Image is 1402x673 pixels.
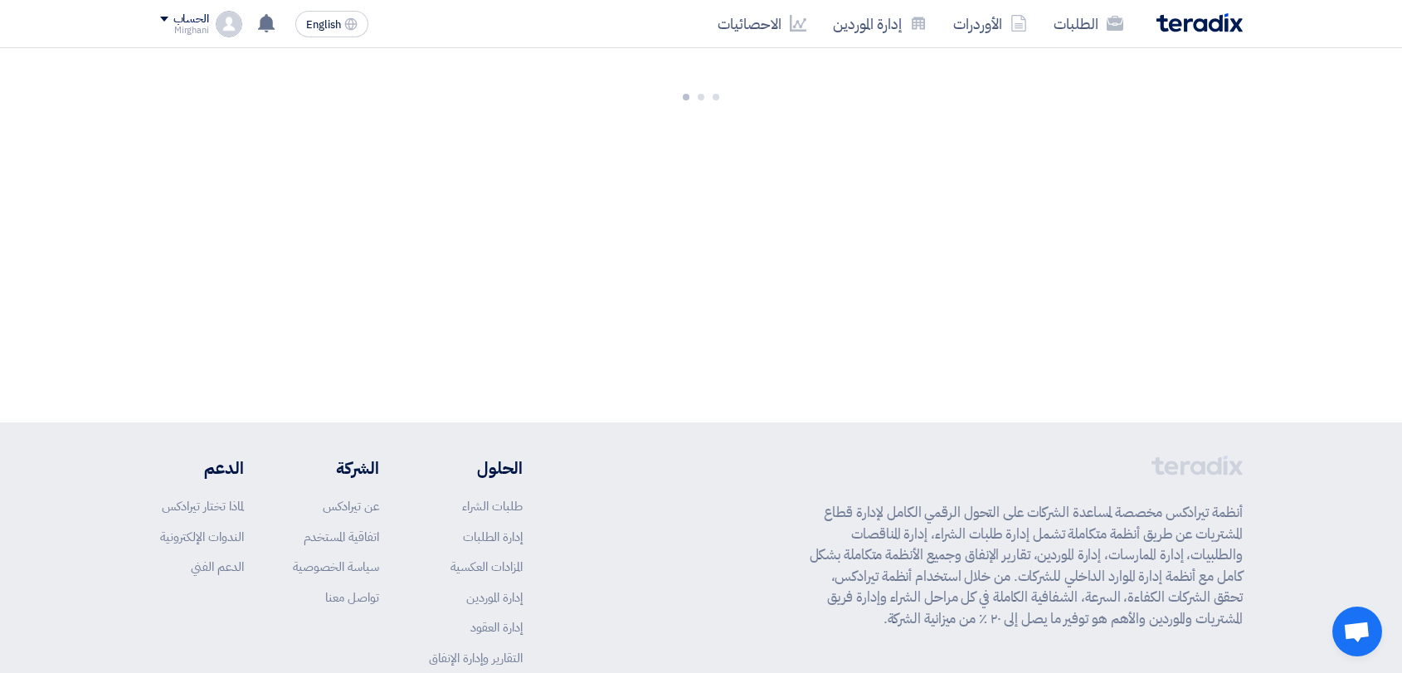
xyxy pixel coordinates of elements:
a: اتفاقية المستخدم [304,528,379,546]
li: الدعم [160,456,244,480]
span: English [306,19,341,31]
a: الطلبات [1040,4,1137,43]
div: Mirghani [160,26,209,35]
a: إدارة الطلبات [463,528,523,546]
button: English [295,11,368,37]
img: Teradix logo [1156,13,1243,32]
a: لماذا تختار تيرادكس [162,497,244,515]
a: إدارة العقود [470,618,523,636]
a: إدارة الموردين [466,588,523,607]
a: التقارير وإدارة الإنفاق [429,649,523,667]
a: سياسة الخصوصية [293,558,379,576]
img: profile_test.png [216,11,242,37]
a: الأوردرات [940,4,1040,43]
a: تواصل معنا [325,588,379,607]
li: الحلول [429,456,523,480]
li: الشركة [293,456,379,480]
p: أنظمة تيرادكس مخصصة لمساعدة الشركات على التحول الرقمي الكامل لإدارة قطاع المشتريات عن طريق أنظمة ... [810,502,1243,629]
a: إدارة الموردين [820,4,940,43]
a: عن تيرادكس [323,497,379,515]
a: المزادات العكسية [450,558,523,576]
div: Open chat [1332,607,1382,656]
a: الدعم الفني [191,558,244,576]
a: الندوات الإلكترونية [160,528,244,546]
div: الحساب [173,12,209,27]
a: طلبات الشراء [462,497,523,515]
a: الاحصائيات [704,4,820,43]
